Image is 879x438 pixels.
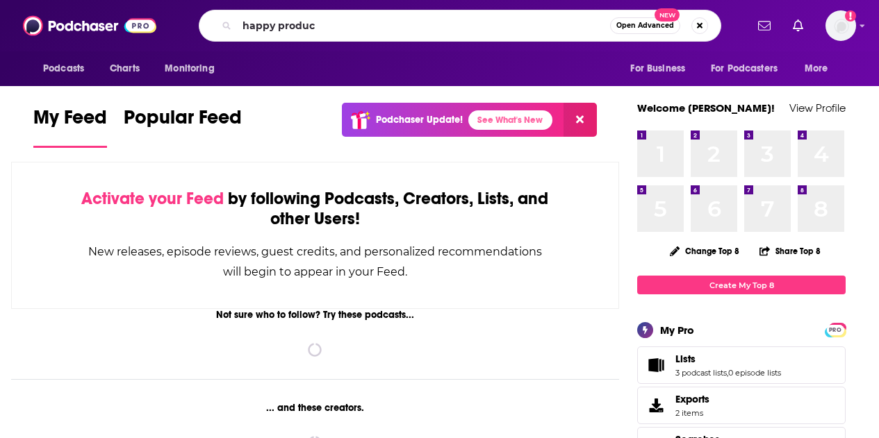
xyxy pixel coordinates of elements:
[110,59,140,78] span: Charts
[727,368,728,378] span: ,
[124,106,242,148] a: Popular Feed
[753,14,776,37] a: Show notifications dropdown
[81,242,549,282] div: New releases, episode reviews, guest credits, and personalized recommendations will begin to appe...
[675,368,727,378] a: 3 podcast lists
[637,101,775,115] a: Welcome [PERSON_NAME]!
[642,396,670,415] span: Exports
[787,14,809,37] a: Show notifications dropdown
[630,59,685,78] span: For Business
[376,114,463,126] p: Podchaser Update!
[11,402,619,414] div: ... and these creators.
[642,355,670,375] a: Lists
[711,59,778,78] span: For Podcasters
[23,12,156,39] img: Podchaser - Follow, Share and Rate Podcasts
[199,10,721,42] div: Search podcasts, credits, & more...
[637,346,846,384] span: Lists
[101,56,148,82] a: Charts
[237,15,610,37] input: Search podcasts, credits, & more...
[825,10,856,41] img: User Profile
[825,10,856,41] span: Logged in as LTsub
[33,56,102,82] button: open menu
[675,393,709,405] span: Exports
[827,324,844,335] a: PRO
[675,408,709,418] span: 2 items
[124,106,242,137] span: Popular Feed
[825,10,856,41] button: Show profile menu
[81,188,224,209] span: Activate your Feed
[610,17,680,34] button: Open AdvancedNew
[621,56,703,82] button: open menu
[11,309,619,321] div: Not sure who to follow? Try these podcasts...
[155,56,232,82] button: open menu
[655,8,680,22] span: New
[637,387,846,424] a: Exports
[675,353,781,365] a: Lists
[728,368,781,378] a: 0 episode lists
[795,56,846,82] button: open menu
[827,325,844,335] span: PRO
[805,59,828,78] span: More
[702,56,798,82] button: open menu
[43,59,84,78] span: Podcasts
[845,10,856,22] svg: Add a profile image
[33,106,107,137] span: My Feed
[660,323,694,337] div: My Pro
[789,101,846,115] a: View Profile
[637,276,846,294] a: Create My Top 8
[33,106,107,148] a: My Feed
[468,110,552,130] a: See What's New
[81,189,549,229] div: by following Podcasts, Creators, Lists, and other Users!
[165,59,214,78] span: Monitoring
[759,237,821,264] button: Share Top 8
[675,353,696,365] span: Lists
[616,22,674,29] span: Open Advanced
[662,242,748,260] button: Change Top 8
